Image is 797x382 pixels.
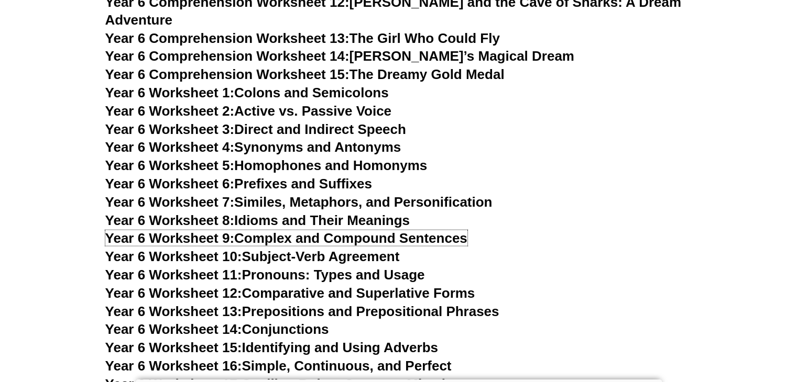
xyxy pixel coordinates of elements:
[105,139,401,155] a: Year 6 Worksheet 4:Synonyms and Antonyms
[105,85,235,100] span: Year 6 Worksheet 1:
[105,48,574,64] a: Year 6 Comprehension Worksheet 14:[PERSON_NAME]’s Magical Dream
[105,358,452,374] a: Year 6 Worksheet 16:Simple, Continuous, and Perfect
[105,230,467,246] a: Year 6 Worksheet 9:Complex and Compound Sentences
[105,304,499,319] a: Year 6 Worksheet 13:Prepositions and Prepositional Phrases
[105,340,438,355] a: Year 6 Worksheet 15:Identifying and Using Adverbs
[105,304,242,319] span: Year 6 Worksheet 13:
[105,48,350,64] span: Year 6 Comprehension Worksheet 14:
[105,121,235,137] span: Year 6 Worksheet 3:
[105,267,425,283] a: Year 6 Worksheet 11:Pronouns: Types and Usage
[105,285,242,301] span: Year 6 Worksheet 12:
[745,332,797,382] iframe: Chat Widget
[105,85,389,100] a: Year 6 Worksheet 1:Colons and Semicolons
[105,121,406,137] a: Year 6 Worksheet 3:Direct and Indirect Speech
[105,212,235,228] span: Year 6 Worksheet 8:
[105,30,350,46] span: Year 6 Comprehension Worksheet 13:
[105,176,235,192] span: Year 6 Worksheet 6:
[105,249,242,264] span: Year 6 Worksheet 10:
[105,176,372,192] a: Year 6 Worksheet 6:Prefixes and Suffixes
[105,321,329,337] a: Year 6 Worksheet 14:Conjunctions
[105,358,242,374] span: Year 6 Worksheet 16:
[105,267,242,283] span: Year 6 Worksheet 11:
[105,103,235,119] span: Year 6 Worksheet 2:
[105,194,235,210] span: Year 6 Worksheet 7:
[105,30,500,46] a: Year 6 Comprehension Worksheet 13:The Girl Who Could Fly
[105,212,410,228] a: Year 6 Worksheet 8:Idioms and Their Meanings
[105,321,242,337] span: Year 6 Worksheet 14:
[105,139,235,155] span: Year 6 Worksheet 4:
[105,66,505,82] a: Year 6 Comprehension Worksheet 15:The Dreamy Gold Medal
[105,249,400,264] a: Year 6 Worksheet 10:Subject-Verb Agreement
[105,66,350,82] span: Year 6 Comprehension Worksheet 15:
[105,158,235,173] span: Year 6 Worksheet 5:
[105,230,235,246] span: Year 6 Worksheet 9:
[105,158,428,173] a: Year 6 Worksheet 5:Homophones and Homonyms
[105,194,493,210] a: Year 6 Worksheet 7:Similes, Metaphors, and Personification
[105,340,242,355] span: Year 6 Worksheet 15:
[105,285,475,301] a: Year 6 Worksheet 12:Comparative and Superlative Forms
[105,103,391,119] a: Year 6 Worksheet 2:Active vs. Passive Voice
